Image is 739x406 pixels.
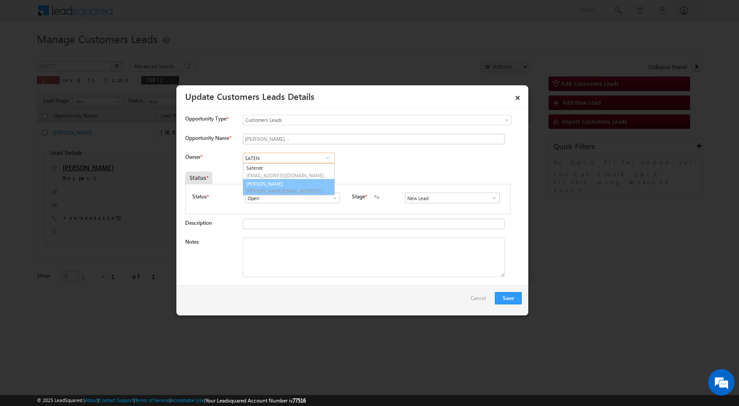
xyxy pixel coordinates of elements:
[243,179,335,196] a: [PERSON_NAME]
[205,397,306,404] span: Your Leadsquared Account Number is
[293,397,306,404] span: 77516
[120,271,160,283] em: Start Chat
[243,164,334,179] a: Satendr
[471,292,490,309] a: Cancel
[185,172,212,184] div: Status
[245,193,340,203] input: Type to Search
[327,194,338,202] a: Show All Items
[99,397,134,403] a: Contact Support
[185,238,199,245] label: Notes
[144,4,165,26] div: Minimize live chat window
[185,90,315,102] a: Update Customers Leads Details
[135,397,169,403] a: Terms of Service
[246,187,326,194] span: [PERSON_NAME][EMAIL_ADDRESS][DOMAIN_NAME]
[11,81,161,263] textarea: Type your message and hit 'Enter'
[243,116,476,124] span: Customers Leads
[495,292,522,304] button: Save
[37,396,306,405] span: © 2025 LeadSquared | | | | |
[46,46,148,58] div: Chat with us now
[185,115,227,123] span: Opportunity Type
[243,115,512,125] a: Customers Leads
[185,135,231,141] label: Opportunity Name
[243,153,335,163] input: Type to Search
[15,46,37,58] img: d_60004797649_company_0_60004797649
[185,154,202,160] label: Owner
[246,172,326,179] span: [EMAIL_ADDRESS][DOMAIN_NAME]
[171,397,204,403] a: Acceptable Use
[192,193,207,201] label: Status
[352,193,365,201] label: Stage
[487,194,498,202] a: Show All Items
[322,154,333,162] a: Show All Items
[85,397,98,403] a: About
[405,193,500,203] input: Type to Search
[510,88,525,104] a: ×
[185,219,212,226] label: Description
